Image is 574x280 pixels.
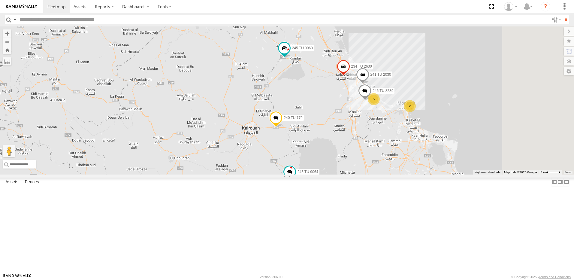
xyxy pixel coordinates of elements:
label: Dock Summary Table to the Left [551,178,557,186]
label: Assets [2,178,21,186]
span: 240 TU 779 [284,116,303,120]
span: 5 km [540,171,547,174]
a: Terms [565,171,571,174]
label: Hide Summary Table [563,178,569,186]
a: Visit our Website [3,274,31,280]
div: 5 [368,93,380,105]
span: 234 TU 2630 [351,64,372,68]
span: 246 TU 8289 [373,88,393,93]
label: Map Settings [564,67,574,75]
span: 245 TU 9064 [298,169,318,174]
button: Keyboard shortcuts [475,170,500,175]
span: Map data ©2025 Google [504,171,537,174]
label: Dock Summary Table to the Right [557,178,563,186]
label: Fences [22,178,42,186]
button: Zoom Home [3,46,11,54]
button: Zoom in [3,29,11,38]
button: Map Scale: 5 km per 40 pixels [539,170,562,175]
div: 2 [404,100,416,112]
button: Zoom out [3,38,11,46]
img: rand-logo.svg [6,5,37,9]
span: 241 TU 2030 [370,72,391,77]
button: Drag Pegman onto the map to open Street View [3,145,15,157]
div: Version: 306.00 [260,275,282,279]
label: Search Filter Options [549,15,562,24]
div: © Copyright 2025 - [511,275,571,279]
span: 245 TU 9060 [292,46,313,50]
div: Nejah Benkhalifa [502,2,519,11]
label: Measure [3,57,11,65]
a: Terms and Conditions [539,275,571,279]
label: Search Query [13,15,17,24]
i: ? [541,2,550,11]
